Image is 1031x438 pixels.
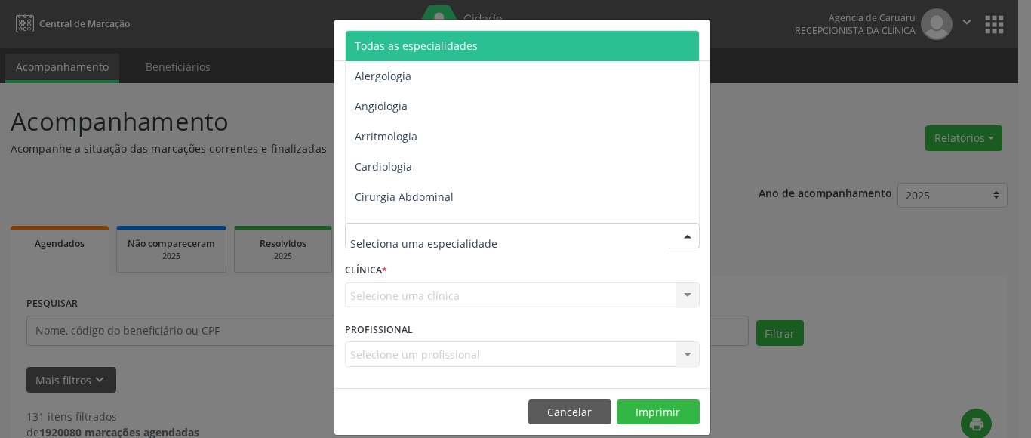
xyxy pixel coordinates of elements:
[355,129,417,143] span: Arritmologia
[355,69,411,83] span: Alergologia
[345,259,387,282] label: CLÍNICA
[528,399,611,425] button: Cancelar
[345,318,413,341] label: PROFISSIONAL
[355,159,412,174] span: Cardiologia
[355,39,478,53] span: Todas as especialidades
[617,399,700,425] button: Imprimir
[355,220,448,234] span: Cirurgia Bariatrica
[350,228,669,258] input: Seleciona uma especialidade
[355,190,454,204] span: Cirurgia Abdominal
[680,20,710,57] button: Close
[345,30,518,50] h5: Relatório de agendamentos
[355,99,408,113] span: Angiologia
